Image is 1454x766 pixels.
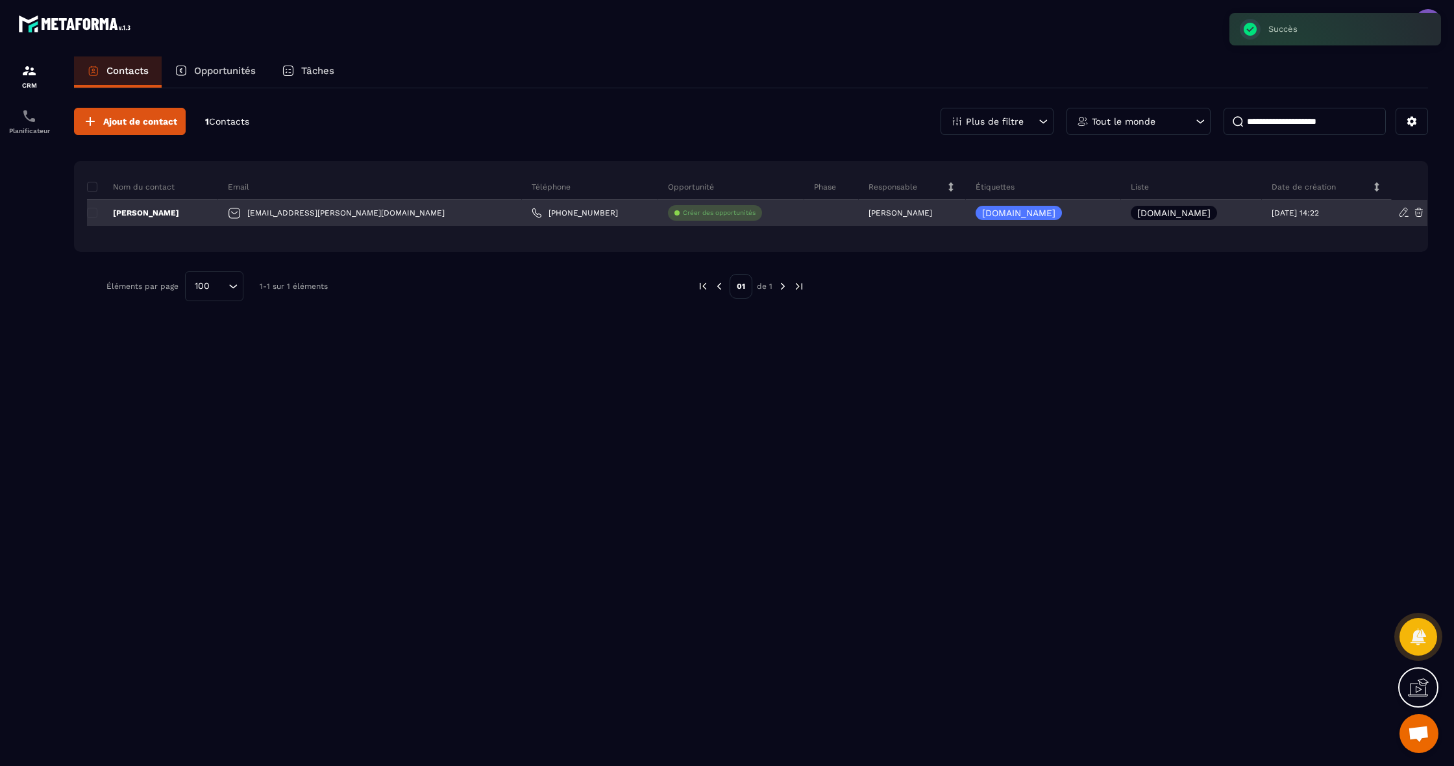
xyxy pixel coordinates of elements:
[966,117,1024,126] p: Plus de filtre
[162,56,269,88] a: Opportunités
[1399,714,1438,753] div: Ouvrir le chat
[18,12,135,36] img: logo
[697,280,709,292] img: prev
[532,182,571,192] p: Téléphone
[74,108,186,135] button: Ajout de contact
[730,274,752,299] p: 01
[87,182,175,192] p: Nom du contact
[713,280,725,292] img: prev
[869,208,932,217] p: [PERSON_NAME]
[1092,117,1155,126] p: Tout le monde
[205,116,249,128] p: 1
[3,82,55,89] p: CRM
[793,280,805,292] img: next
[21,108,37,124] img: scheduler
[869,182,917,192] p: Responsable
[301,65,334,77] p: Tâches
[532,208,618,218] a: [PHONE_NUMBER]
[209,116,249,127] span: Contacts
[214,279,225,293] input: Search for option
[976,182,1015,192] p: Étiquettes
[3,53,55,99] a: formationformationCRM
[21,63,37,79] img: formation
[74,56,162,88] a: Contacts
[1272,182,1336,192] p: Date de création
[1272,208,1319,217] p: [DATE] 14:22
[3,99,55,144] a: schedulerschedulerPlanificateur
[1137,208,1211,217] p: [DOMAIN_NAME]
[683,208,756,217] p: Créer des opportunités
[228,182,249,192] p: Email
[982,208,1055,217] p: [DOMAIN_NAME]
[106,65,149,77] p: Contacts
[757,281,772,291] p: de 1
[814,182,836,192] p: Phase
[194,65,256,77] p: Opportunités
[260,282,328,291] p: 1-1 sur 1 éléments
[668,182,714,192] p: Opportunité
[190,279,214,293] span: 100
[3,127,55,134] p: Planificateur
[269,56,347,88] a: Tâches
[103,115,177,128] span: Ajout de contact
[185,271,243,301] div: Search for option
[777,280,789,292] img: next
[106,282,179,291] p: Éléments par page
[1131,182,1149,192] p: Liste
[87,208,179,218] p: [PERSON_NAME]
